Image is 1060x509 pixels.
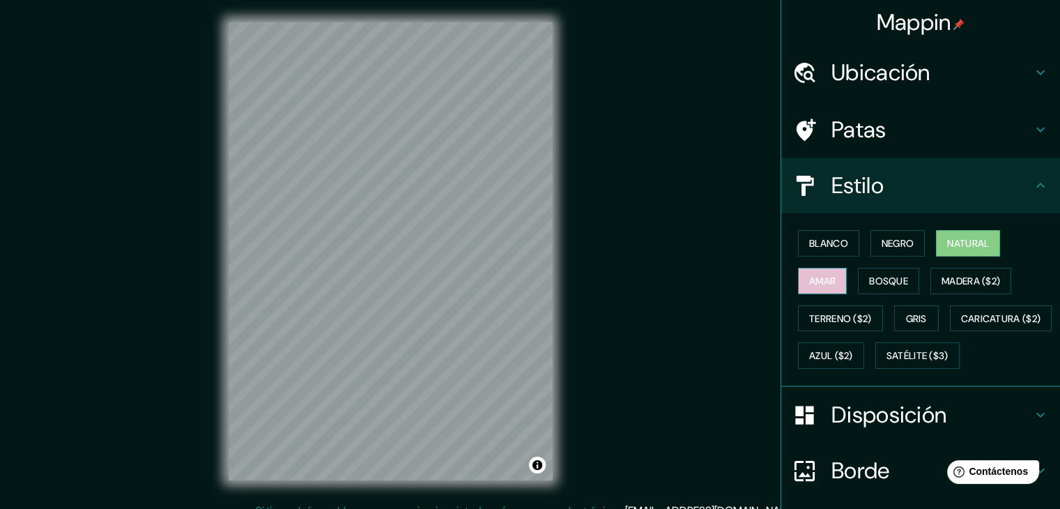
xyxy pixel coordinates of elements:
iframe: Lanzador de widgets de ayuda [936,455,1045,494]
div: Borde [781,443,1060,499]
button: Caricatura ($2) [950,305,1052,332]
font: Bosque [869,275,908,287]
font: Ubicación [831,58,930,87]
font: Borde [831,456,890,485]
button: Blanco [798,230,859,257]
div: Patas [781,102,1060,158]
button: Activar o desactivar atribución [529,457,546,473]
font: Gris [906,312,927,325]
font: Blanco [809,237,848,250]
button: Satélite ($3) [875,342,960,369]
button: Terreno ($2) [798,305,883,332]
font: Disposición [831,400,946,430]
button: Amar [798,268,847,294]
div: Ubicación [781,45,1060,100]
font: Madera ($2) [942,275,1000,287]
font: Negro [882,237,914,250]
font: Mappin [877,8,951,37]
font: Caricatura ($2) [961,312,1041,325]
font: Satélite ($3) [886,350,948,363]
img: pin-icon.png [953,19,965,30]
font: Amar [809,275,836,287]
canvas: Mapa [229,22,553,480]
button: Natural [936,230,1000,257]
button: Madera ($2) [930,268,1011,294]
font: Estilo [831,171,884,200]
div: Estilo [781,158,1060,213]
font: Natural [947,237,989,250]
button: Negro [870,230,925,257]
button: Bosque [858,268,919,294]
font: Patas [831,115,886,144]
font: Terreno ($2) [809,312,872,325]
font: Azul ($2) [809,350,853,363]
button: Gris [894,305,939,332]
button: Azul ($2) [798,342,864,369]
div: Disposición [781,387,1060,443]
